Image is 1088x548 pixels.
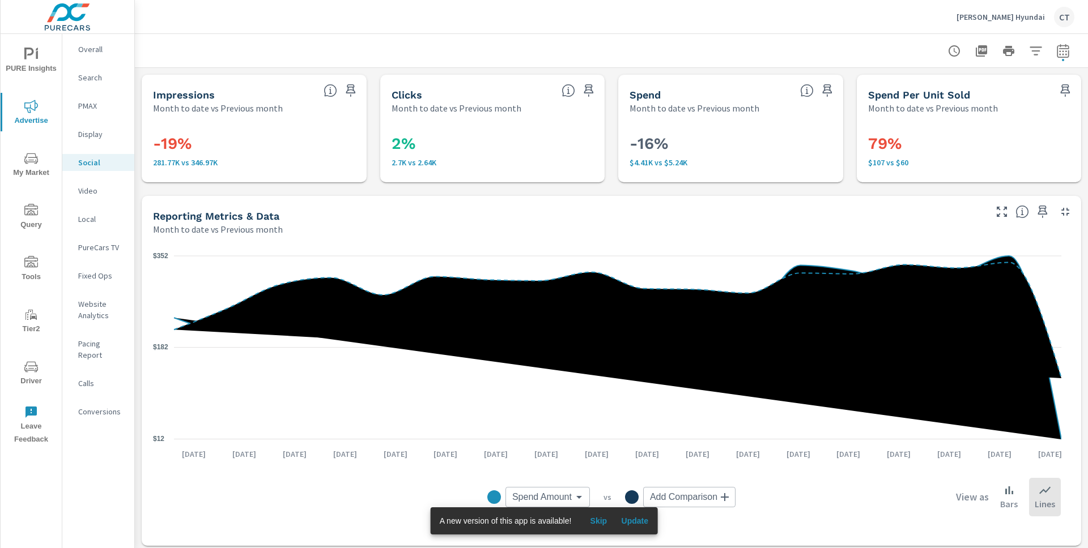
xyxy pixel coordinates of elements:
span: Tools [4,256,58,284]
p: [DATE] [577,448,617,460]
p: Local [78,213,125,225]
p: 2,700 vs 2,639 [392,158,594,167]
h6: View as [956,491,989,503]
p: [DATE] [929,448,969,460]
span: The amount of money spent on advertising during the period. [800,84,814,97]
p: [DATE] [526,448,566,460]
p: 281,767 vs 346,965 [153,158,355,167]
div: Pacing Report [62,335,134,363]
span: Understand Social data over time and see how metrics compare to each other. [1015,205,1029,219]
div: Calls [62,375,134,392]
p: Social [78,157,125,168]
span: Tier2 [4,308,58,336]
button: Select Date Range [1052,40,1074,62]
div: Overall [62,41,134,58]
button: Skip [580,512,617,530]
p: [DATE] [728,448,768,460]
p: Search [78,72,125,83]
p: Month to date vs Previous month [630,101,759,115]
span: Save this to your personalized report [580,82,598,100]
span: Save this to your personalized report [1034,203,1052,221]
span: Leave Feedback [4,405,58,446]
div: Spend Amount [505,487,590,507]
p: Video [78,185,125,196]
div: Video [62,182,134,199]
p: vs [590,492,625,502]
p: Lines [1035,497,1055,511]
p: Pacing Report [78,338,125,361]
p: [DATE] [325,448,365,460]
p: PureCars TV [78,242,125,253]
div: Social [62,154,134,171]
p: PMAX [78,100,125,112]
h5: Spend Per Unit Sold [868,89,970,101]
h3: -16% [630,134,832,153]
p: [DATE] [980,448,1019,460]
span: Save this to your personalized report [818,82,836,100]
h5: Spend [630,89,661,101]
span: Spend Amount [512,491,572,503]
p: Month to date vs Previous month [392,101,521,115]
p: Website Analytics [78,298,125,321]
p: Calls [78,378,125,389]
button: "Export Report to PDF" [970,40,993,62]
p: Month to date vs Previous month [153,222,283,236]
div: Website Analytics [62,296,134,324]
p: [DATE] [174,448,214,460]
div: nav menu [1,34,62,451]
h3: -19% [153,134,355,153]
button: Update [617,512,653,530]
button: Apply Filters [1025,40,1047,62]
p: [PERSON_NAME] Hyundai [957,12,1045,22]
p: Display [78,129,125,140]
div: PureCars TV [62,239,134,256]
text: $182 [153,343,168,351]
span: Save this to your personalized report [342,82,360,100]
p: [DATE] [779,448,818,460]
p: [DATE] [275,448,314,460]
p: [DATE] [627,448,667,460]
span: Update [621,516,648,526]
p: [DATE] [376,448,415,460]
p: Bars [1000,497,1018,511]
div: PMAX [62,97,134,114]
div: Search [62,69,134,86]
span: A new version of this app is available! [440,516,572,525]
span: Driver [4,360,58,388]
p: [DATE] [426,448,465,460]
h5: Impressions [153,89,215,101]
p: [DATE] [224,448,264,460]
button: Minimize Widget [1056,203,1074,221]
span: Skip [585,516,612,526]
p: [DATE] [1030,448,1070,460]
div: Fixed Ops [62,267,134,284]
span: The number of times an ad was shown on your behalf. [324,84,337,97]
div: Add Comparison [643,487,736,507]
span: Advertise [4,100,58,127]
span: Add Comparison [650,491,717,503]
h5: Reporting Metrics & Data [153,210,279,222]
p: Overall [78,44,125,55]
div: Conversions [62,403,134,420]
span: The number of times an ad was clicked by a consumer. [562,84,575,97]
text: $12 [153,435,164,443]
button: Make Fullscreen [993,203,1011,221]
span: PURE Insights [4,48,58,75]
p: [DATE] [678,448,717,460]
h3: 79% [868,134,1070,153]
p: Fixed Ops [78,270,125,281]
span: Query [4,204,58,232]
text: $352 [153,252,168,260]
h3: 2% [392,134,594,153]
p: $4,407 vs $5,236 [630,158,832,167]
button: Print Report [997,40,1020,62]
p: Conversions [78,406,125,417]
p: Month to date vs Previous month [153,101,283,115]
span: Save this to your personalized report [1056,82,1074,100]
p: Month to date vs Previous month [868,101,998,115]
div: Local [62,211,134,228]
p: [DATE] [828,448,868,460]
div: CT [1054,7,1074,27]
p: $107 vs $60 [868,158,1070,167]
p: [DATE] [879,448,919,460]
